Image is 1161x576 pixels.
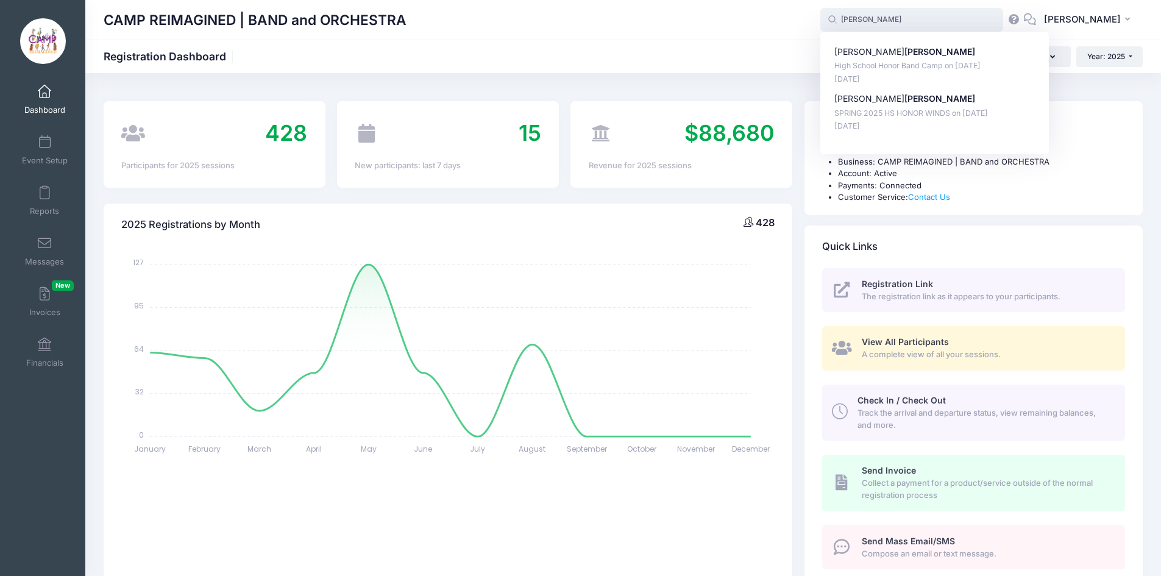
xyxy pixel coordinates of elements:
li: Customer Service: [838,191,1125,204]
li: Account: Active [838,168,1125,180]
tspan: 32 [136,386,144,397]
tspan: November [677,444,715,454]
p: [PERSON_NAME] [834,93,1035,105]
span: Track the arrival and departure status, view remaining balances, and more. [857,407,1111,431]
li: Business: CAMP REIMAGINED | BAND and ORCHESTRA [838,156,1125,168]
a: Send Invoice Collect a payment for a product/service outside of the normal registration process [822,455,1125,511]
button: Year: 2025 [1076,46,1143,67]
span: Year: 2025 [1087,52,1125,61]
div: Participants for 2025 sessions [121,160,307,172]
span: 428 [756,216,775,229]
span: Financials [26,358,63,368]
button: [PERSON_NAME] [1036,6,1143,34]
tspan: 95 [135,300,144,311]
tspan: June [414,444,433,454]
tspan: February [189,444,221,454]
p: High School Honor Band Camp on [DATE] [834,60,1035,72]
div: Revenue for 2025 sessions [589,160,775,172]
span: Registration Link [862,279,933,289]
p: SPRING 2025 HS HONOR WINDS on [DATE] [834,108,1035,119]
span: 428 [265,119,307,146]
a: Contact Us [908,192,950,202]
span: A complete view of all your sessions. [862,349,1111,361]
span: Dashboard [24,105,65,115]
tspan: 0 [140,429,144,439]
span: Event Setup [22,155,68,166]
tspan: 64 [135,343,144,354]
a: Registration Link The registration link as it appears to your participants. [822,268,1125,313]
span: [PERSON_NAME] [1044,13,1121,26]
a: View All Participants A complete view of all your sessions. [822,326,1125,371]
tspan: January [135,444,166,454]
p: [DATE] [834,121,1035,132]
h1: Registration Dashboard [104,50,236,63]
h1: CAMP REIMAGINED | BAND and ORCHESTRA [104,6,407,34]
strong: [PERSON_NAME] [904,93,975,104]
tspan: December [732,444,770,454]
span: Collect a payment for a product/service outside of the normal registration process [862,477,1111,501]
span: The registration link as it appears to your participants. [862,291,1111,303]
a: Reports [16,179,74,222]
a: Financials [16,331,74,374]
span: Reports [30,206,59,216]
tspan: 127 [133,257,144,268]
span: $88,680 [684,119,775,146]
div: New participants: last 7 days [355,160,541,172]
span: View All Participants [862,336,949,347]
a: Check In / Check Out Track the arrival and departure status, view remaining balances, and more. [822,385,1125,441]
span: Send Invoice [862,465,916,475]
strong: [PERSON_NAME] [904,46,975,57]
tspan: October [627,444,657,454]
span: 15 [519,119,541,146]
p: [DATE] [834,74,1035,85]
tspan: March [247,444,271,454]
span: Check In / Check Out [857,395,946,405]
span: New [52,280,74,291]
tspan: July [470,444,486,454]
span: Messages [25,257,64,267]
h4: Quick Links [822,229,878,264]
tspan: May [361,444,377,454]
a: Dashboard [16,78,74,121]
h4: 2025 Registrations by Month [121,207,260,242]
tspan: August [519,444,546,454]
img: CAMP REIMAGINED | BAND and ORCHESTRA [20,18,66,64]
tspan: September [567,444,608,454]
a: Send Mass Email/SMS Compose an email or text message. [822,525,1125,569]
tspan: April [306,444,322,454]
span: Invoices [29,307,60,318]
p: [PERSON_NAME] [834,46,1035,59]
a: Event Setup [16,129,74,171]
input: Search by First Name, Last Name, or Email... [820,8,1003,32]
span: Send Mass Email/SMS [862,536,955,546]
a: InvoicesNew [16,280,74,323]
a: Messages [16,230,74,272]
span: Compose an email or text message. [862,548,1111,560]
li: Payments: Connected [838,180,1125,192]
